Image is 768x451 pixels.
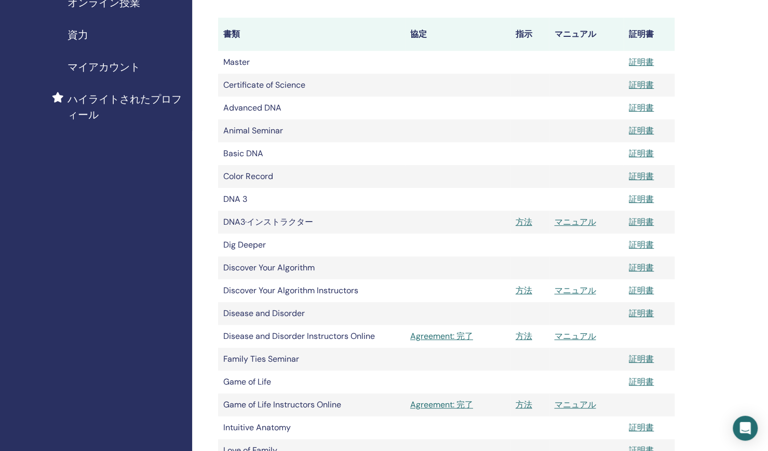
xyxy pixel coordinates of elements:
a: マニュアル [554,216,596,227]
div: Open Intercom Messenger [733,416,758,441]
a: 方法 [516,216,532,227]
td: Game of Life Instructors Online [218,393,405,416]
td: DNA3·インストラクター [218,211,405,234]
a: 証明書 [629,194,654,204]
th: 指示 [510,18,549,51]
a: 証明書 [629,148,654,159]
th: 協定 [405,18,510,51]
th: 書類 [218,18,405,51]
td: Disease and Disorder Instructors Online [218,325,405,348]
span: マイアカウント [68,59,140,75]
a: 方法 [516,331,532,341]
a: マニュアル [554,399,596,410]
a: Agreement: 完了 [410,399,505,411]
td: Discover Your Algorithm [218,256,405,279]
a: 証明書 [629,353,654,364]
td: Basic DNA [218,142,405,165]
a: 証明書 [629,308,654,319]
a: 証明書 [629,125,654,136]
td: Family Ties Seminar [218,348,405,371]
a: Agreement: 完了 [410,330,505,343]
td: Master [218,51,405,74]
td: Discover Your Algorithm Instructors [218,279,405,302]
a: マニュアル [554,331,596,341]
td: Animal Seminar [218,119,405,142]
a: 証明書 [629,422,654,433]
td: Color Record [218,165,405,188]
a: 証明書 [629,285,654,296]
span: ハイライトされたプロフィール [68,91,184,122]
a: 証明書 [629,239,654,250]
a: 証明書 [629,171,654,182]
td: Dig Deeper [218,234,405,256]
a: マニュアル [554,285,596,296]
a: 証明書 [629,102,654,113]
a: 方法 [516,399,532,410]
a: 証明書 [629,262,654,273]
span: 資力 [68,27,88,43]
a: 証明書 [629,216,654,227]
td: Disease and Disorder [218,302,405,325]
td: DNA 3 [218,188,405,211]
a: 証明書 [629,79,654,90]
a: 証明書 [629,376,654,387]
td: Advanced DNA [218,97,405,119]
td: Certificate of Science [218,74,405,97]
td: Game of Life [218,371,405,393]
th: マニュアル [549,18,624,51]
td: Intuitive Anatomy [218,416,405,439]
a: 証明書 [629,57,654,67]
a: 方法 [516,285,532,296]
th: 証明書 [624,18,675,51]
